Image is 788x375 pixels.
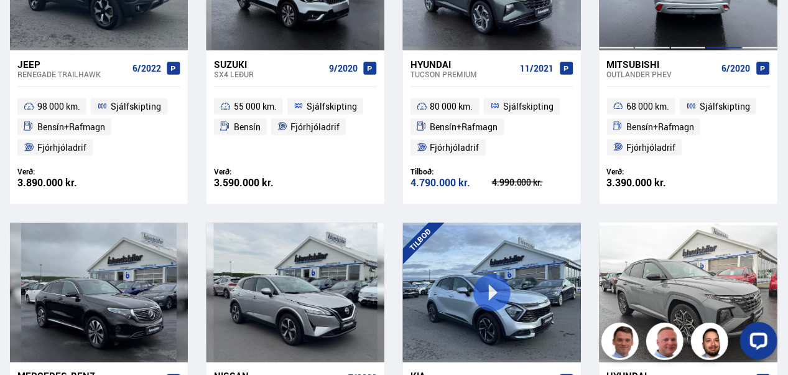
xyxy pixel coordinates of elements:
[37,99,80,114] span: 98 000 km.
[626,120,694,135] span: Bensín+Rafmagn
[700,99,750,114] span: Sjálfskipting
[17,59,127,70] div: Jeep
[214,59,324,70] div: Suzuki
[410,59,516,70] div: Hyundai
[626,140,675,155] span: Fjórhjóladrif
[234,120,261,135] span: Bensín
[521,64,554,74] span: 11/2021
[410,70,516,78] div: Tucson PREMIUM
[403,50,581,204] a: Hyundai Tucson PREMIUM 11/2021 80 000 km. Sjálfskipting Bensín+Rafmagn Fjórhjóladrif Tilboð: 4.79...
[214,178,295,188] div: 3.590.000 kr.
[607,167,688,176] div: Verð:
[17,70,127,78] div: Renegade TRAILHAWK
[410,167,492,176] div: Tilboð:
[290,120,340,135] span: Fjórhjóladrif
[206,50,384,204] a: Suzuki SX4 LEÐUR 9/2020 55 000 km. Sjálfskipting Bensín Fjórhjóladrif Verð: 3.590.000 kr.
[607,178,688,188] div: 3.390.000 kr.
[10,50,188,204] a: Jeep Renegade TRAILHAWK 6/2022 98 000 km. Sjálfskipting Bensín+Rafmagn Fjórhjóladrif Verð: 3.890....
[37,120,105,135] span: Bensín+Rafmagn
[600,50,777,204] a: Mitsubishi Outlander PHEV 6/2020 68 000 km. Sjálfskipting Bensín+Rafmagn Fjórhjóladrif Verð: 3.39...
[17,167,99,176] div: Verð:
[607,70,717,78] div: Outlander PHEV
[730,317,782,369] iframe: LiveChat chat widget
[492,178,573,187] div: 4.990.000 kr.
[607,59,717,70] div: Mitsubishi
[430,120,498,135] span: Bensín+Rafmagn
[234,99,277,114] span: 55 000 km.
[37,140,86,155] span: Fjórhjóladrif
[111,99,161,114] span: Sjálfskipting
[410,178,492,188] div: 4.790.000 kr.
[329,64,358,74] span: 9/2020
[693,325,730,362] img: nhp88E3Fdnt1Opn2.png
[132,64,161,74] span: 6/2022
[626,99,669,114] span: 68 000 km.
[503,99,554,114] span: Sjálfskipting
[603,325,641,362] img: FbJEzSuNWCJXmdc-.webp
[214,70,324,78] div: SX4 LEÐUR
[430,99,473,114] span: 80 000 km.
[430,140,480,155] span: Fjórhjóladrif
[648,325,685,362] img: siFngHWaQ9KaOqBr.png
[722,64,751,74] span: 6/2020
[307,99,357,114] span: Sjálfskipting
[214,167,295,176] div: Verð:
[17,178,99,188] div: 3.890.000 kr.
